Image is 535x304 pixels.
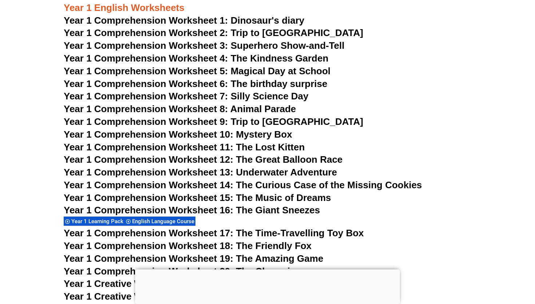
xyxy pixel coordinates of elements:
[64,154,342,165] a: Year 1 Comprehension Worksheet 12: The Great Balloon Race
[64,179,422,190] a: Year 1 Comprehension Worksheet 14: The Curious Case of the Missing Cookies
[135,269,400,302] iframe: Advertisement
[64,228,364,238] a: Year 1 Comprehension Worksheet 17: The Time-Travelling Toy Box
[64,66,330,76] a: Year 1 Comprehension Worksheet 5: Magical Day at School
[71,218,126,225] span: Year 1 Learning Pack
[64,167,337,178] a: Year 1 Comprehension Worksheet 13: Underwater Adventure
[64,103,296,114] a: Year 1 Comprehension Worksheet 8: Animal Parade
[64,253,323,264] a: Year 1 Comprehension Worksheet 19: The Amazing Game
[64,2,471,14] h3: Year 1 English Worksheets
[410,222,535,304] iframe: Chat Widget
[64,78,327,89] a: Year 1 Comprehension Worksheet 6: The birthday surprise
[124,216,195,226] div: English Language Course
[64,116,363,127] a: Year 1 Comprehension Worksheet 9: Trip to [GEOGRAPHIC_DATA]
[64,240,312,251] a: Year 1 Comprehension Worksheet 18: The Friendly Fox
[64,216,124,226] div: Year 1 Learning Pack
[64,15,304,26] a: Year 1 Comprehension Worksheet 1: Dinosaur's diary
[64,53,328,64] a: Year 1 Comprehension Worksheet 4: The Kindness Garden
[64,266,302,277] a: Year 1 Comprehension Worksheet 20: The Champion
[64,27,363,38] a: Year 1 Comprehension Worksheet 2: Trip to [GEOGRAPHIC_DATA]
[64,205,320,216] a: Year 1 Comprehension Worksheet 16: The Giant Sneezes
[64,142,305,153] a: Year 1 Comprehension Worksheet 11: The Lost Kitten
[64,129,292,140] a: Year 1 Comprehension Worksheet 10: Mystery Box
[64,40,345,51] a: Year 1 Comprehension Worksheet 3: Superhero Show-and-Tell
[64,91,309,102] a: Year 1 Comprehension Worksheet 7: Silly Science Day
[64,278,253,289] a: Year 1 Creative Writing 1: What is a story?
[64,291,281,302] a: Year 1 Creative Writing 2: Writing to a stimulus 1
[132,218,197,225] span: English Language Course
[64,192,331,203] a: Year 1 Comprehension Worksheet 15: The Music of Dreams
